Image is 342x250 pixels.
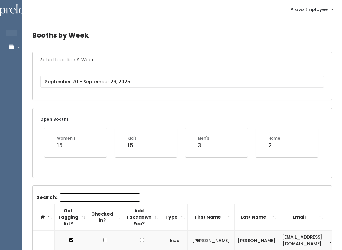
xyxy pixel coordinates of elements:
[33,204,55,230] th: #: activate to sort column descending
[161,204,188,230] th: Type: activate to sort column ascending
[279,204,326,230] th: Email: activate to sort column ascending
[198,135,209,141] div: Men's
[33,52,332,68] h6: Select Location & Week
[269,135,280,141] div: Home
[40,116,69,122] small: Open Booths
[198,141,209,149] div: 3
[269,141,280,149] div: 2
[123,204,161,230] th: Add Takedown Fee?: activate to sort column ascending
[57,135,76,141] div: Women's
[55,204,88,230] th: Got Tagging Kit?: activate to sort column ascending
[284,3,339,16] a: Provo Employee
[88,204,123,230] th: Checked in?: activate to sort column ascending
[32,27,332,44] h4: Booths by Week
[290,6,328,13] span: Provo Employee
[128,135,137,141] div: Kid's
[36,193,140,202] label: Search:
[40,76,324,88] input: September 20 - September 26, 2025
[60,193,140,202] input: Search:
[188,204,235,230] th: First Name: activate to sort column ascending
[128,141,137,149] div: 15
[57,141,76,149] div: 15
[235,204,279,230] th: Last Name: activate to sort column ascending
